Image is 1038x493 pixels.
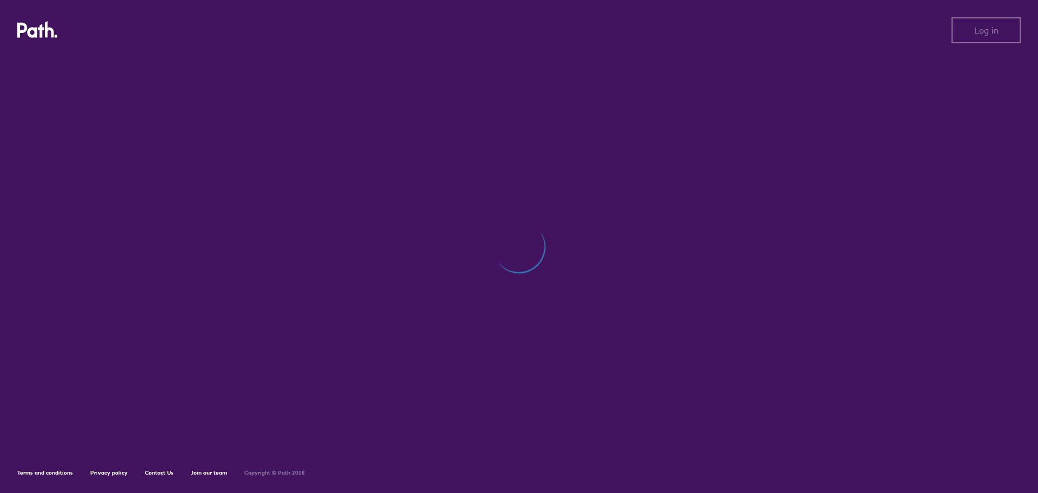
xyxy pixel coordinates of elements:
[145,469,174,476] a: Contact Us
[17,469,73,476] a: Terms and conditions
[951,17,1021,43] button: Log in
[244,470,305,476] h6: Copyright © Path 2018
[90,469,128,476] a: Privacy policy
[974,25,999,35] span: Log in
[191,469,227,476] a: Join our team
